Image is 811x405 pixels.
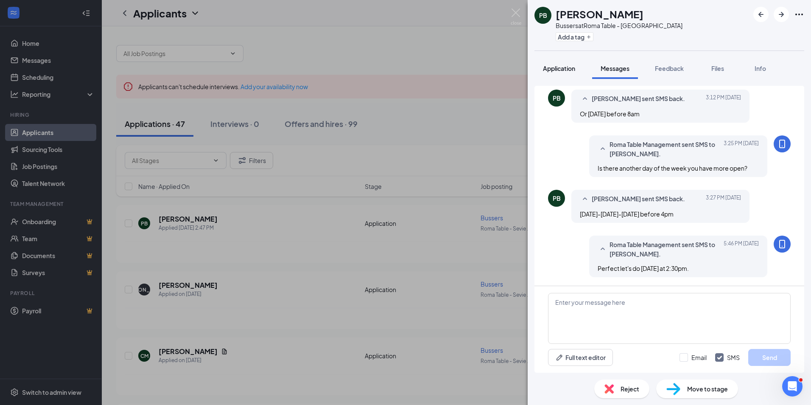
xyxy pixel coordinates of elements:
button: Full text editorPen [548,349,613,366]
span: [DATE] 3:25 PM [724,140,759,158]
span: Perfect let's do [DATE] at 2:30pm. [598,264,689,272]
div: PB [539,11,547,20]
button: PlusAdd a tag [556,32,593,41]
span: Files [711,65,724,72]
div: PB [553,94,561,102]
span: Messages [601,65,629,72]
div: PB [553,194,561,202]
button: ArrowLeftNew [753,7,769,22]
svg: SmallChevronUp [598,144,608,154]
span: Reject [621,384,639,394]
span: [PERSON_NAME] sent SMS back. [592,94,685,104]
svg: MobileSms [777,139,787,149]
svg: SmallChevronUp [580,194,590,204]
span: Is there another day of the week you have more open? [598,164,747,172]
span: Move to stage [687,384,728,394]
span: [DATE] 3:12 PM [706,94,741,104]
iframe: Intercom live chat [782,376,803,397]
svg: Plus [586,34,591,39]
span: [DATE]-[DATE]-[DATE] before 4pm [580,210,674,218]
span: Info [755,65,766,72]
span: [DATE] 3:27 PM [706,194,741,204]
span: Roma Table Management sent SMS to [PERSON_NAME]. [610,140,721,158]
button: ArrowRight [774,7,789,22]
svg: MobileSms [777,239,787,249]
span: Application [543,65,575,72]
h1: [PERSON_NAME] [556,7,643,21]
button: Send [748,349,791,366]
span: [DATE] 5:46 PM [724,240,759,259]
svg: SmallChevronUp [580,94,590,104]
span: Feedback [655,65,684,72]
svg: ArrowLeftNew [756,9,766,20]
svg: SmallChevronUp [598,244,608,254]
span: [PERSON_NAME] sent SMS back. [592,194,685,204]
div: Bussers at Roma Table - [GEOGRAPHIC_DATA] [556,21,682,30]
svg: Ellipses [794,9,804,20]
svg: Pen [555,353,564,362]
span: Or [DATE] before 8am [580,110,640,118]
span: Roma Table Management sent SMS to [PERSON_NAME]. [610,240,721,259]
svg: ArrowRight [776,9,786,20]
